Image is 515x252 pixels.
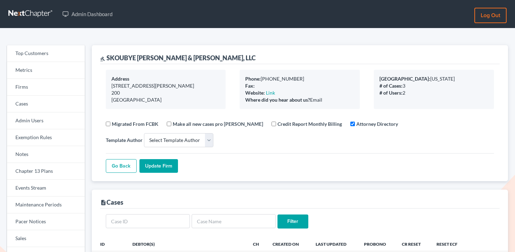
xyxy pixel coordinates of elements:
[7,146,85,163] a: Notes
[358,237,397,251] th: ProBono
[277,120,342,128] label: Credit Report Monthly Billing
[111,76,129,82] b: Address
[379,75,488,82] div: [US_STATE]
[379,89,488,96] div: 2
[310,237,358,251] th: Last Updated
[266,90,275,96] a: Link
[7,180,85,197] a: Events Stream
[111,96,220,103] div: [GEOGRAPHIC_DATA]
[396,237,431,251] th: CR Reset
[7,213,85,230] a: Pacer Notices
[111,89,220,96] div: 200
[356,120,398,128] label: Attorney Directory
[7,129,85,146] a: Exemption Rules
[267,237,310,251] th: Created On
[7,163,85,180] a: Chapter 13 Plans
[59,8,116,20] a: Admin Dashboard
[111,82,220,89] div: [STREET_ADDRESS][PERSON_NAME]
[245,96,354,103] div: Email
[245,75,354,82] div: [PHONE_NUMBER]
[100,56,105,61] i: gavel
[431,237,468,251] th: Reset ECF
[7,113,85,129] a: Admin Users
[7,197,85,213] a: Maintenance Periods
[245,83,255,89] b: Fax:
[100,198,123,206] div: Cases
[7,62,85,79] a: Metrics
[379,90,403,96] b: # of Users:
[139,159,178,173] input: Update Firm
[192,214,276,228] input: Case Name
[100,199,107,206] i: description
[7,230,85,247] a: Sales
[127,237,247,251] th: Debtor(s)
[474,8,507,23] a: Log out
[7,45,85,62] a: Top Customers
[277,214,308,229] input: Filter
[379,82,488,89] div: 3
[92,237,127,251] th: ID
[173,120,263,128] label: Make all new cases pro [PERSON_NAME]
[100,54,256,62] div: SKOUBYE [PERSON_NAME] & [PERSON_NAME], LLC
[379,83,403,89] b: # of Cases:
[245,76,261,82] b: Phone:
[247,237,267,251] th: Ch
[245,90,265,96] b: Website:
[106,136,143,144] label: Template Author
[112,120,158,128] label: Migrated From FCBK
[7,96,85,113] a: Cases
[106,159,137,173] a: Go Back
[379,76,430,82] b: [GEOGRAPHIC_DATA]:
[106,214,190,228] input: Case ID
[7,79,85,96] a: Firms
[245,97,310,103] b: Where did you hear about us?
